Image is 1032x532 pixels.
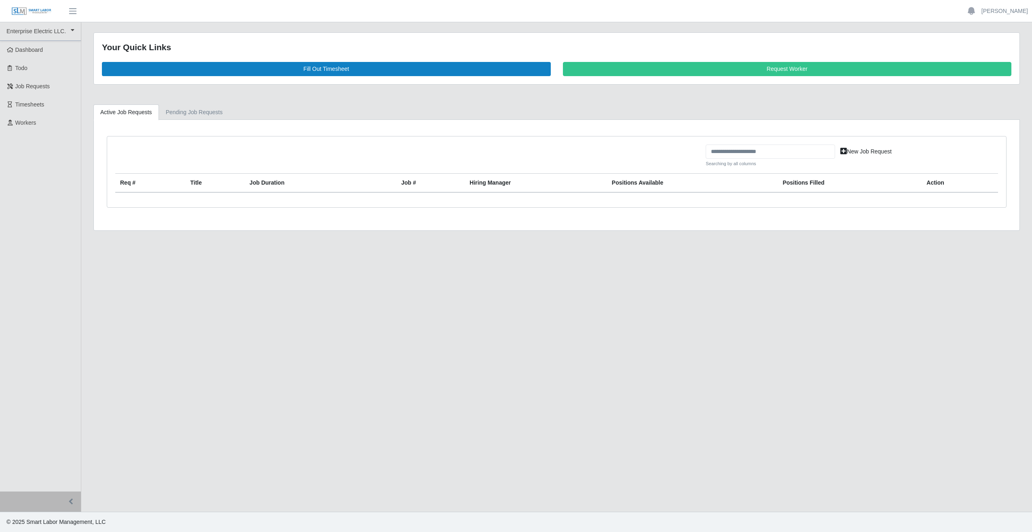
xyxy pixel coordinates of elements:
[778,174,922,193] th: Positions Filled
[981,7,1028,15] a: [PERSON_NAME]
[465,174,607,193] th: Hiring Manager
[15,65,27,71] span: Todo
[6,519,106,525] span: © 2025 Smart Labor Management, LLC
[15,47,43,53] span: Dashboard
[607,174,778,193] th: Positions Available
[115,174,185,193] th: Req #
[922,174,998,193] th: Action
[185,174,245,193] th: Title
[15,119,36,126] span: Workers
[159,104,230,120] a: Pending Job Requests
[93,104,159,120] a: Active Job Requests
[563,62,1012,76] a: Request Worker
[706,160,835,167] small: Searching by all columns
[11,7,52,16] img: SLM Logo
[245,174,369,193] th: Job Duration
[15,83,50,89] span: Job Requests
[102,41,1011,54] div: Your Quick Links
[15,101,44,108] span: Timesheets
[835,145,897,159] a: New Job Request
[102,62,551,76] a: Fill Out Timesheet
[396,174,465,193] th: Job #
